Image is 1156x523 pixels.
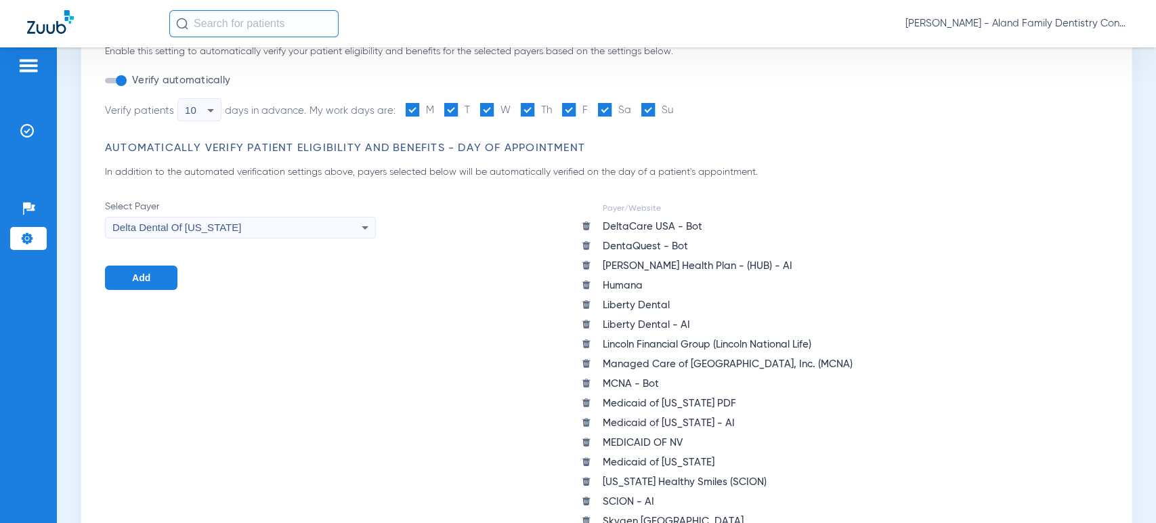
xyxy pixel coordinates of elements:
img: trash icon [581,398,591,408]
label: T [444,103,470,118]
img: trash icon [581,260,591,270]
label: Th [521,103,552,118]
img: trash icon [581,496,591,506]
div: DentaQuest - Bot [603,238,853,255]
button: Add [105,266,177,290]
div: Humana [603,277,853,294]
label: Su [641,103,673,118]
img: trash icon [581,221,591,231]
label: M [406,103,434,118]
p: Enable this setting to automatically verify your patient eligibility and benefits for the selecte... [105,45,1115,59]
img: trash icon [581,378,591,388]
label: W [480,103,511,118]
label: Sa [598,103,631,118]
label: F [562,103,588,118]
img: trash icon [581,358,591,369]
span: Select Payer [105,200,376,213]
div: Medicaid of [US_STATE] [603,454,853,471]
div: [US_STATE] Healthy Smiles (SCION) [603,474,853,490]
img: Zuub Logo [27,10,74,34]
span: 10 [185,104,196,116]
img: trash icon [581,339,591,349]
img: trash icon [581,476,591,486]
div: [PERSON_NAME] Health Plan - (HUB) - AI [603,257,853,274]
img: hamburger-icon [18,58,39,74]
img: trash icon [581,299,591,310]
label: Verify automatically [129,74,230,87]
td: Payer/Website [602,201,853,216]
img: trash icon [581,280,591,290]
div: Managed Care of [GEOGRAPHIC_DATA], Inc. (MCNA) [603,356,853,373]
div: Verify patients days in advance. [105,98,306,121]
div: SCION - AI [603,493,853,510]
input: Search for patients [169,10,339,37]
span: [PERSON_NAME] - Aland Family Dentistry Continental [905,17,1129,30]
div: Liberty Dental - AI [603,316,853,333]
span: My work days are: [309,106,395,116]
div: Medicaid of [US_STATE] - AI [603,415,853,432]
img: trash icon [581,457,591,467]
img: trash icon [581,437,591,447]
img: trash icon [581,417,591,427]
img: Search Icon [176,18,188,30]
img: trash icon [581,319,591,329]
span: Delta Dental Of [US_STATE] [112,222,241,233]
iframe: Chat Widget [1088,458,1156,523]
div: Liberty Dental [603,297,853,314]
div: MEDICAID OF NV [603,434,853,451]
div: Medicaid of [US_STATE] PDF [603,395,853,412]
div: MCNA - Bot [603,375,853,392]
span: Add [132,272,150,283]
h3: Automatically Verify Patient Eligibility and Benefits - Day of Appointment [105,142,1115,155]
img: trash icon [581,240,591,251]
div: DeltaCare USA - Bot [603,218,853,235]
p: In addition to the automated verification settings above, payers selected below will be automatic... [105,165,1115,180]
div: Lincoln Financial Group (Lincoln National Life) [603,336,853,353]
